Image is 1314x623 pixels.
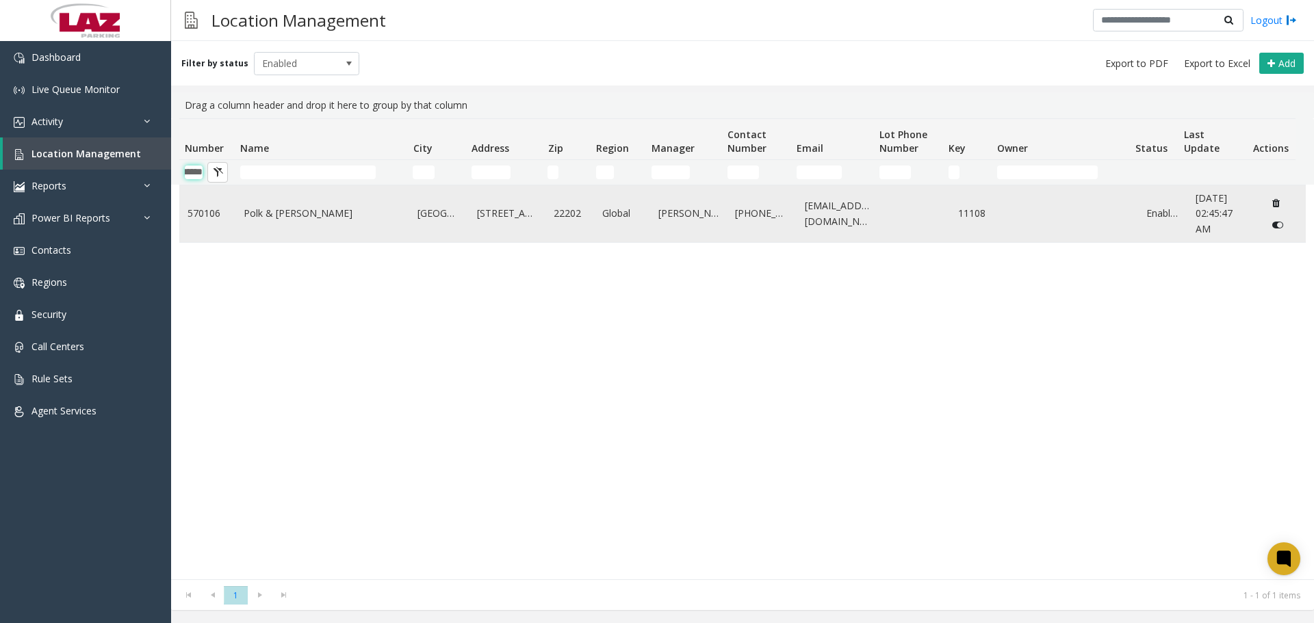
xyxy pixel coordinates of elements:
[1278,57,1296,70] span: Add
[1265,214,1291,236] button: Disable
[14,213,25,224] img: 'icon'
[1178,54,1256,73] button: Export to Excel
[992,160,1130,185] td: Owner Filter
[591,160,646,185] td: Region Filter
[727,165,760,179] input: Contact Number Filter
[31,147,141,160] span: Location Management
[727,128,766,155] span: Contact Number
[1130,160,1178,185] td: Status Filter
[735,206,788,221] a: [PHONE_NUMBER]
[1196,191,1249,237] a: [DATE] 02:45:47 AM
[413,142,433,155] span: City
[554,206,586,221] a: 22202
[244,206,402,221] a: Polk & [PERSON_NAME]
[31,51,81,64] span: Dashboard
[1184,57,1250,70] span: Export to Excel
[224,586,248,605] span: Page 1
[31,404,96,417] span: Agent Services
[185,3,198,37] img: pageIcon
[3,137,171,170] a: Location Management
[31,372,73,385] span: Rule Sets
[207,162,228,183] button: Clear
[477,206,537,221] a: [STREET_ADDRESS]
[31,211,110,224] span: Power BI Reports
[1247,160,1296,185] td: Actions Filter
[185,142,224,155] span: Number
[1105,57,1168,70] span: Export to PDF
[1265,192,1287,214] button: Delete
[797,165,842,179] input: Email Filter
[31,179,66,192] span: Reports
[997,165,1098,179] input: Owner Filter
[14,117,25,128] img: 'icon'
[14,278,25,289] img: 'icon'
[1250,13,1297,27] a: Logout
[949,165,959,179] input: Key Filter
[596,165,614,179] input: Region Filter
[472,165,511,179] input: Address Filter
[417,206,461,221] a: [GEOGRAPHIC_DATA]
[602,206,642,221] a: Global
[658,206,719,221] a: [PERSON_NAME]
[879,128,927,155] span: Lot Phone Number
[14,406,25,417] img: 'icon'
[14,149,25,160] img: 'icon'
[185,165,203,179] input: Number Filter
[14,342,25,353] img: 'icon'
[14,374,25,385] img: 'icon'
[652,142,695,155] span: Manager
[466,160,542,185] td: Address Filter
[1178,160,1247,185] td: Last Update Filter
[943,160,992,185] td: Key Filter
[949,142,966,155] span: Key
[181,57,248,70] label: Filter by status
[14,53,25,64] img: 'icon'
[548,142,563,155] span: Zip
[958,206,990,221] a: 11108
[255,53,338,75] span: Enabled
[31,243,71,256] span: Contacts
[472,142,509,155] span: Address
[14,246,25,256] img: 'icon'
[407,160,466,185] td: City Filter
[188,206,227,221] a: 570106
[31,115,63,128] span: Activity
[791,160,874,185] td: Email Filter
[31,276,67,289] span: Regions
[879,165,912,179] input: Lot Phone Number Filter
[14,85,25,96] img: 'icon'
[542,160,591,185] td: Zip Filter
[547,165,558,179] input: Zip Filter
[1259,53,1304,75] button: Add
[304,589,1300,601] kendo-pager-info: 1 - 1 of 1 items
[1286,13,1297,27] img: logout
[179,160,235,185] td: Number Filter
[235,160,407,185] td: Name Filter
[1247,119,1296,160] th: Actions
[874,160,943,185] td: Lot Phone Number Filter
[14,310,25,321] img: 'icon'
[596,142,629,155] span: Region
[1130,119,1178,160] th: Status
[31,308,66,321] span: Security
[171,118,1314,579] div: Data table
[1196,191,1233,235] span: [DATE] 02:45:47 AM
[797,142,823,155] span: Email
[652,165,691,179] input: Manager Filter
[31,340,84,353] span: Call Centers
[240,142,269,155] span: Name
[413,165,434,179] input: City Filter
[240,165,376,179] input: Name Filter
[1184,128,1220,155] span: Last Update
[1100,54,1174,73] button: Export to PDF
[14,181,25,192] img: 'icon'
[179,92,1306,118] div: Drag a column header and drop it here to group by that column
[722,160,791,185] td: Contact Number Filter
[205,3,393,37] h3: Location Management
[805,198,872,229] a: [EMAIL_ADDRESS][DOMAIN_NAME]
[1146,206,1178,221] a: Enabled
[31,83,120,96] span: Live Queue Monitor
[997,142,1028,155] span: Owner
[646,160,722,185] td: Manager Filter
